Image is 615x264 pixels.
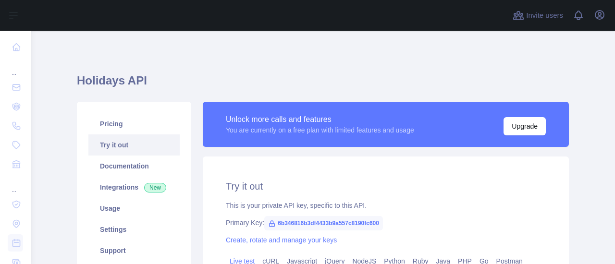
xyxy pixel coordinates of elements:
[226,218,546,228] div: Primary Key:
[264,216,383,230] span: 6b346816b3df4433b9a557c8190fc600
[88,219,180,240] a: Settings
[88,156,180,177] a: Documentation
[88,240,180,261] a: Support
[88,177,180,198] a: Integrations New
[504,117,546,135] button: Upgrade
[8,175,23,194] div: ...
[226,125,414,135] div: You are currently on a free plan with limited features and usage
[88,198,180,219] a: Usage
[226,201,546,210] div: This is your private API key, specific to this API.
[8,58,23,77] div: ...
[226,114,414,125] div: Unlock more calls and features
[77,73,569,96] h1: Holidays API
[226,236,337,244] a: Create, rotate and manage your keys
[88,113,180,134] a: Pricing
[88,134,180,156] a: Try it out
[526,10,563,21] span: Invite users
[511,8,565,23] button: Invite users
[226,180,546,193] h2: Try it out
[144,183,166,192] span: New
